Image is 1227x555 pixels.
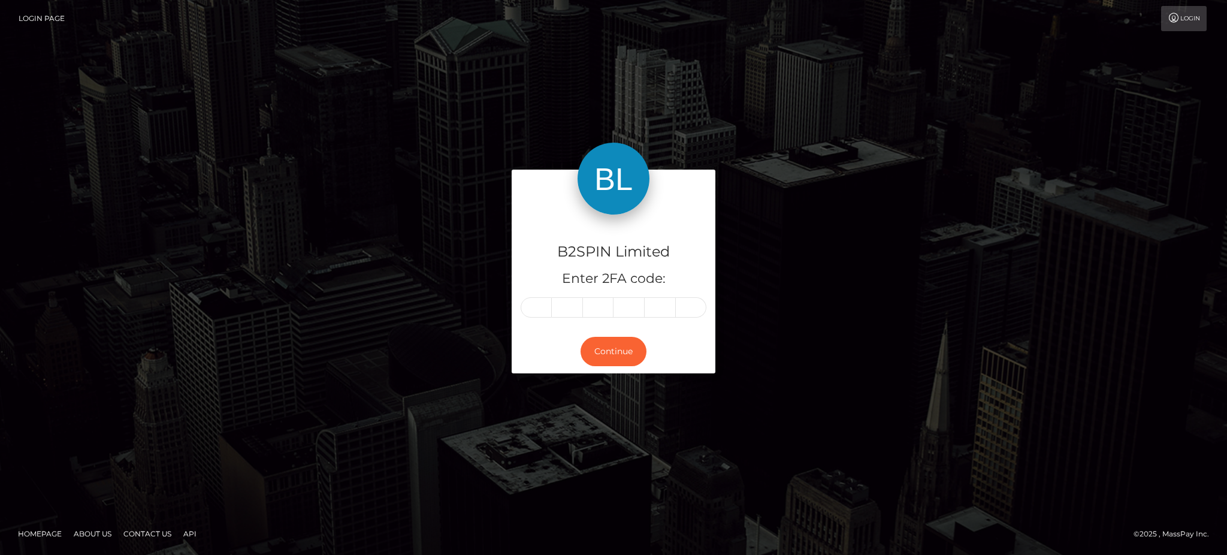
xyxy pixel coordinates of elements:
[1161,6,1207,31] a: Login
[521,242,706,263] h4: B2SPIN Limited
[13,524,67,543] a: Homepage
[521,270,706,288] h5: Enter 2FA code:
[19,6,65,31] a: Login Page
[69,524,116,543] a: About Us
[578,143,649,215] img: B2SPIN Limited
[1134,527,1218,541] div: © 2025 , MassPay Inc.
[179,524,201,543] a: API
[581,337,646,366] button: Continue
[119,524,176,543] a: Contact Us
